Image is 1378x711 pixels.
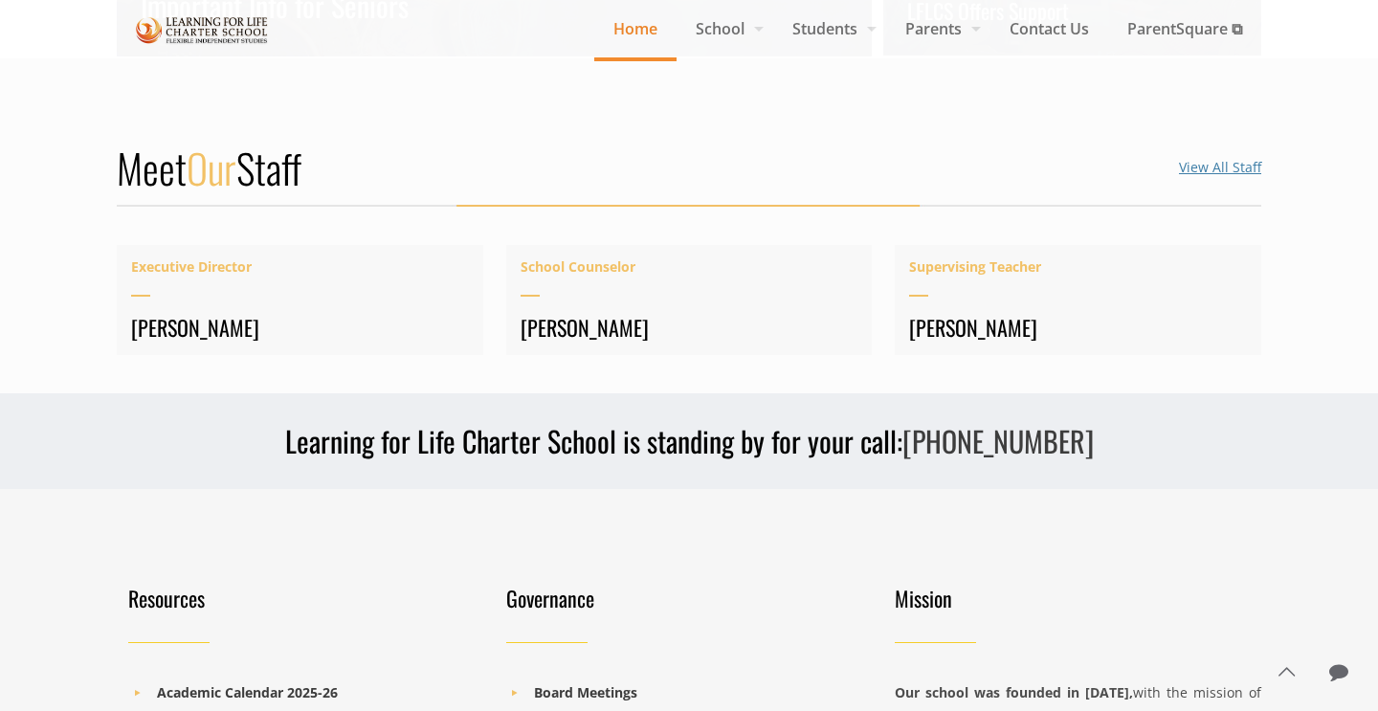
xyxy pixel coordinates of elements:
[1179,158,1261,176] a: View All Staff
[886,14,990,43] span: Parents
[131,255,469,279] span: Executive Director
[136,13,268,47] img: Home
[117,422,1261,460] h3: Learning for Life Charter School is standing by for your call:
[506,245,873,355] a: School Counselor[PERSON_NAME]
[1108,14,1261,43] span: ParentSquare ⧉
[506,585,861,611] h4: Governance
[895,683,1133,701] strong: Our school was founded in [DATE],
[128,585,483,611] h4: Resources
[909,314,1247,341] h4: [PERSON_NAME]
[895,245,1261,355] a: Supervising Teacher[PERSON_NAME]
[117,245,483,355] a: Executive Director[PERSON_NAME]
[773,14,886,43] span: Students
[990,14,1108,43] span: Contact Us
[157,683,338,701] a: Academic Calendar 2025-26
[521,255,858,279] span: School Counselor
[909,255,1247,279] span: Supervising Teacher
[187,138,236,197] span: Our
[1266,652,1306,692] a: Back to top icon
[677,14,773,43] span: School
[117,143,301,192] h2: Meet Staff
[534,683,637,701] a: Board Meetings
[902,419,1094,462] a: [PHONE_NUMBER]
[131,314,469,341] h4: [PERSON_NAME]
[594,14,677,43] span: Home
[895,585,1261,611] h4: Mission
[521,314,858,341] h4: [PERSON_NAME]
